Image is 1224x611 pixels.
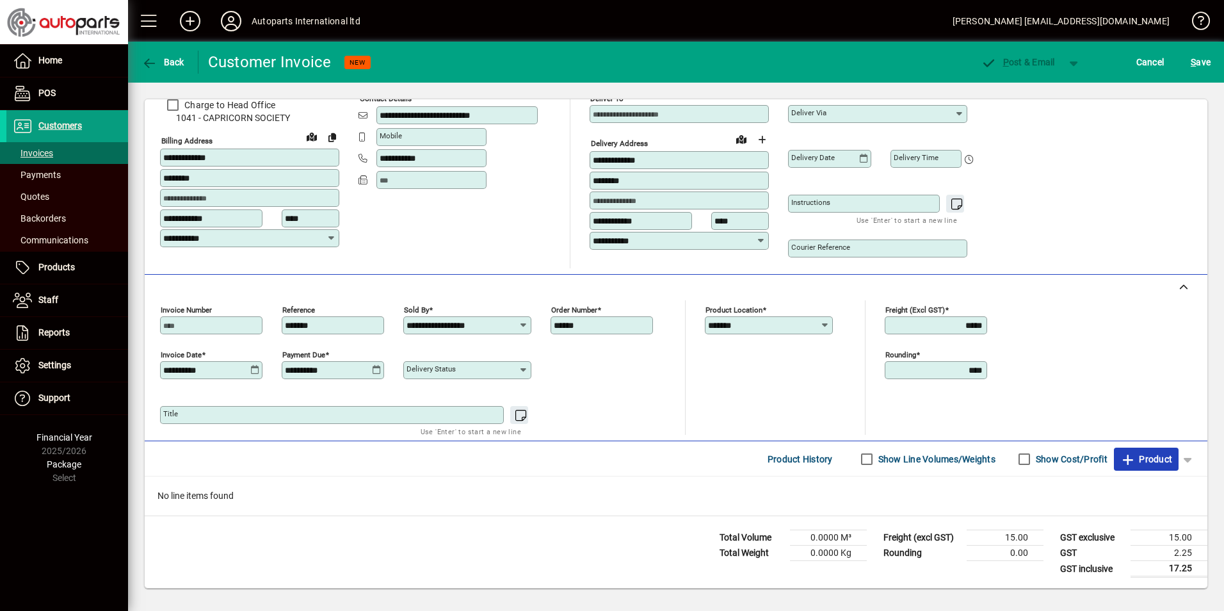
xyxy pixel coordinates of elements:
[211,10,252,33] button: Profile
[6,186,128,208] a: Quotes
[791,243,850,252] mat-label: Courier Reference
[170,10,211,33] button: Add
[894,153,938,162] mat-label: Delivery time
[967,546,1043,561] td: 0.00
[877,546,967,561] td: Rounding
[981,57,1055,67] span: ost & Email
[974,51,1061,74] button: Post & Email
[38,295,58,305] span: Staff
[6,350,128,382] a: Settings
[876,453,995,466] label: Show Line Volumes/Weights
[208,52,332,72] div: Customer Invoice
[38,55,62,65] span: Home
[713,546,790,561] td: Total Weight
[13,191,49,202] span: Quotes
[551,305,597,314] mat-label: Order number
[163,409,178,418] mat-label: Title
[6,77,128,110] a: POS
[6,252,128,284] a: Products
[791,153,835,162] mat-label: Delivery date
[752,129,772,150] button: Choose address
[877,530,967,546] td: Freight (excl GST)
[38,88,56,98] span: POS
[6,229,128,251] a: Communications
[885,350,916,359] mat-label: Rounding
[6,45,128,77] a: Home
[407,364,456,373] mat-label: Delivery status
[161,350,202,359] mat-label: Invoice date
[1133,51,1168,74] button: Cancel
[322,127,342,147] button: Copy to Delivery address
[885,305,945,314] mat-label: Freight (excl GST)
[762,448,838,471] button: Product History
[38,120,82,131] span: Customers
[1191,57,1196,67] span: S
[282,350,325,359] mat-label: Payment due
[38,360,71,370] span: Settings
[38,393,70,403] span: Support
[768,449,833,469] span: Product History
[6,142,128,164] a: Invoices
[731,129,752,149] a: View on map
[1136,52,1164,72] span: Cancel
[1131,561,1207,577] td: 17.25
[252,11,360,31] div: Autoparts International ltd
[36,432,92,443] span: Financial Year
[128,51,198,74] app-page-header-button: Back
[713,530,790,546] td: Total Volume
[1131,546,1207,561] td: 2.25
[1191,52,1211,72] span: ave
[6,382,128,414] a: Support
[160,111,339,125] span: 1041 - CAPRICORN SOCIETY
[1033,453,1107,466] label: Show Cost/Profit
[1114,448,1179,471] button: Product
[282,305,315,314] mat-label: Reference
[13,213,66,224] span: Backorders
[380,131,402,140] mat-label: Mobile
[790,530,867,546] td: 0.0000 M³
[404,305,429,314] mat-label: Sold by
[6,317,128,349] a: Reports
[145,477,1207,516] div: No line items found
[6,164,128,186] a: Payments
[1120,449,1172,469] span: Product
[791,108,826,117] mat-label: Deliver via
[182,99,275,111] label: Charge to Head Office
[302,126,322,147] a: View on map
[1188,51,1214,74] button: Save
[138,51,188,74] button: Back
[1054,530,1131,546] td: GST exclusive
[790,546,867,561] td: 0.0000 Kg
[13,235,88,245] span: Communications
[791,198,830,207] mat-label: Instructions
[953,11,1170,31] div: [PERSON_NAME] [EMAIL_ADDRESS][DOMAIN_NAME]
[38,327,70,338] span: Reports
[1054,561,1131,577] td: GST inclusive
[857,213,957,227] mat-hint: Use 'Enter' to start a new line
[1131,530,1207,546] td: 15.00
[1182,3,1208,44] a: Knowledge Base
[38,262,75,272] span: Products
[47,459,81,469] span: Package
[421,424,521,439] mat-hint: Use 'Enter' to start a new line
[141,57,184,67] span: Back
[1003,57,1009,67] span: P
[705,305,762,314] mat-label: Product location
[350,58,366,67] span: NEW
[6,208,128,229] a: Backorders
[967,530,1043,546] td: 15.00
[1054,546,1131,561] td: GST
[13,148,53,158] span: Invoices
[161,305,212,314] mat-label: Invoice number
[6,284,128,316] a: Staff
[13,170,61,180] span: Payments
